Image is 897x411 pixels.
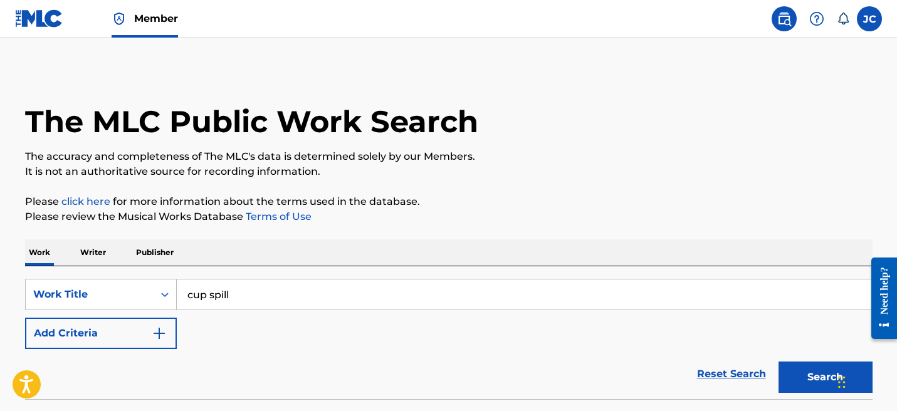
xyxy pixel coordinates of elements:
div: Notifications [837,13,849,25]
form: Search Form [25,279,873,399]
p: The accuracy and completeness of The MLC's data is determined solely by our Members. [25,149,873,164]
div: User Menu [857,6,882,31]
img: help [809,11,824,26]
p: Please for more information about the terms used in the database. [25,194,873,209]
p: Writer [76,239,110,266]
img: Top Rightsholder [112,11,127,26]
h1: The MLC Public Work Search [25,103,478,140]
a: Reset Search [691,360,772,388]
img: search [777,11,792,26]
button: Add Criteria [25,318,177,349]
p: It is not an authoritative source for recording information. [25,164,873,179]
a: click here [61,195,110,207]
p: Please review the Musical Works Database [25,209,873,224]
div: Drag [838,363,846,401]
a: Terms of Use [243,211,312,222]
button: Search [779,362,873,393]
iframe: Chat Widget [834,351,897,411]
div: Help [804,6,829,31]
p: Publisher [132,239,177,266]
iframe: Resource Center [862,247,897,348]
div: Work Title [33,287,146,302]
img: 9d2ae6d4665cec9f34b9.svg [152,326,167,341]
img: MLC Logo [15,9,63,28]
span: Member [134,11,178,26]
p: Work [25,239,54,266]
a: Public Search [772,6,797,31]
